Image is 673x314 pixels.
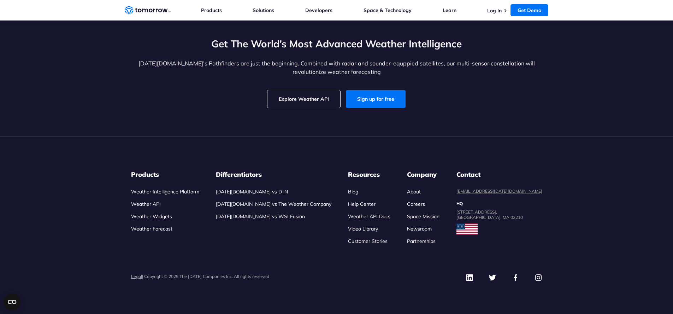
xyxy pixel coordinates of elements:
a: Log In [487,7,502,14]
img: Twitter [489,274,496,281]
h2: Get The World’s Most Advanced Weather Intelligence [125,37,549,51]
a: Get Demo [510,4,548,16]
button: Open CMP widget [4,293,20,310]
a: Legal [131,274,142,279]
a: Learn [443,7,456,13]
dt: HQ [456,201,542,207]
a: About [407,188,421,195]
a: Blog [348,188,358,195]
a: [EMAIL_ADDRESS][DATE][DOMAIN_NAME] [456,188,542,194]
a: Newsroom [407,226,432,232]
a: [DATE][DOMAIN_NAME] vs The Weather Company [216,201,331,207]
a: Products [201,7,222,13]
h3: Products [131,170,199,179]
p: | Copyright © 2025 The [DATE] Companies Inc. All rights reserved [131,274,269,279]
a: Careers [407,201,425,207]
a: Weather Intelligence Platform [131,188,199,195]
a: [DATE][DOMAIN_NAME] vs WSI Fusion [216,213,305,220]
a: Video Library [348,226,378,232]
h3: Resources [348,170,390,179]
a: Explore Weather API [267,90,340,108]
a: [DATE][DOMAIN_NAME] vs DTN [216,188,288,195]
a: Weather Forecast [131,226,172,232]
a: Solutions [253,7,274,13]
p: [DATE][DOMAIN_NAME]’s Pathfinders are just the beginning. Combined with radar and sounder-equppie... [125,59,549,76]
a: Weather API [131,201,161,207]
img: Instagram [535,274,542,281]
dt: Contact [456,170,542,179]
a: Home link [125,5,171,16]
img: usa flag [456,223,478,235]
a: Weather Widgets [131,213,172,220]
a: Space & Technology [364,7,412,13]
h3: Company [407,170,439,179]
dl: contact details [456,170,542,220]
a: Developers [305,7,332,13]
img: Facebook [512,274,519,281]
img: Linkedin [466,274,473,281]
a: Sign up for free [346,90,406,108]
a: Weather API Docs [348,213,390,220]
a: Help Center [348,201,376,207]
a: Customer Stories [348,238,388,244]
a: Space Mission [407,213,439,220]
a: Partnerships [407,238,436,244]
h3: Differentiators [216,170,331,179]
dd: [STREET_ADDRESS], [GEOGRAPHIC_DATA], MA 02210 [456,209,542,220]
